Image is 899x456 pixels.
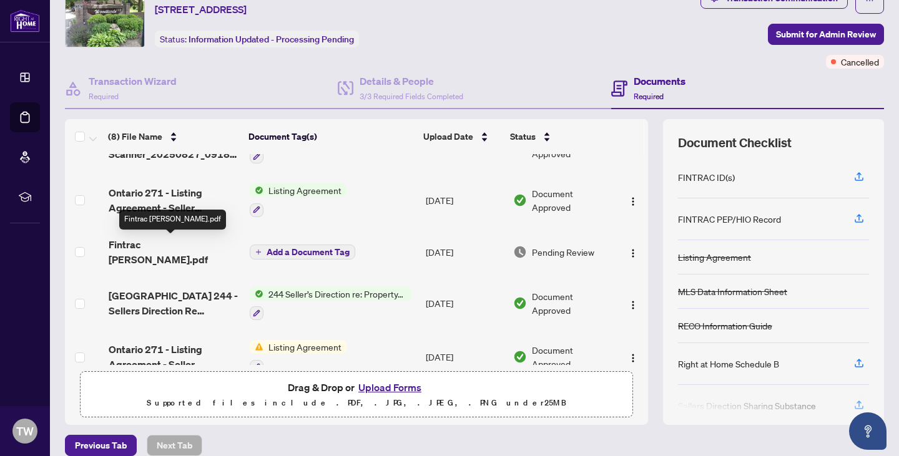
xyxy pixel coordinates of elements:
button: Next Tab [147,435,202,456]
span: (8) File Name [108,130,162,143]
button: Open asap [849,412,887,450]
img: Status Icon [250,183,263,197]
div: Status: [155,31,359,47]
span: Pending Review [532,245,594,259]
span: Add a Document Tag [267,248,350,256]
span: 244 Seller’s Direction re: Property/Offers [263,287,411,301]
h4: Transaction Wizard [89,74,177,89]
img: logo [10,9,40,32]
span: [GEOGRAPHIC_DATA] 244 - Sellers Direction Re PropertyOffers.pdf [109,288,240,318]
span: Drag & Drop orUpload FormsSupported files include .PDF, .JPG, .JPEG, .PNG under25MB [81,372,632,418]
span: Required [634,92,664,101]
h4: Details & People [360,74,463,89]
th: Upload Date [418,119,505,154]
p: Supported files include .PDF, .JPG, .JPEG, .PNG under 25 MB [88,395,625,410]
img: Document Status [513,193,527,207]
div: Listing Agreement [678,250,751,264]
span: Listing Agreement [263,183,346,197]
img: Logo [628,248,638,258]
span: Information Updated - Processing Pending [189,34,354,45]
button: Submit for Admin Review [768,24,884,45]
span: Fintrac [PERSON_NAME].pdf [109,237,240,267]
img: Document Status [513,296,527,310]
button: Status IconListing Agreement [250,340,346,374]
button: Upload Forms [355,379,425,395]
span: Upload Date [423,130,473,143]
td: [DATE] [421,173,508,227]
button: Logo [623,190,643,210]
button: Logo [623,293,643,313]
span: Submit for Admin Review [776,24,876,44]
span: TW [16,422,34,440]
span: Ontario 271 - Listing Agreement - Seller Designated Representation Agreement - Authority to Offer... [109,342,240,372]
span: plus [255,249,262,255]
img: Logo [628,353,638,363]
span: Previous Tab [75,435,127,455]
span: Document Approved [532,289,612,317]
h4: Documents [634,74,685,89]
div: FINTRAC ID(s) [678,170,735,184]
img: Document Status [513,350,527,364]
button: Previous Tab [65,435,137,456]
button: Add a Document Tag [250,245,355,260]
span: Drag & Drop or [288,379,425,395]
th: Document Tag(s) [243,119,419,154]
img: Status Icon [250,340,263,354]
button: Status Icon244 Seller’s Direction re: Property/Offers [250,287,411,321]
span: 3/3 Required Fields Completed [360,92,463,101]
th: (8) File Name [103,119,243,154]
td: [DATE] [421,277,508,331]
div: FINTRAC PEP/HIO Record [678,212,781,226]
span: Document Approved [532,187,612,214]
button: Logo [623,242,643,262]
span: Document Checklist [678,134,792,152]
span: Listing Agreement [263,340,346,354]
div: RECO Information Guide [678,319,772,332]
span: Document Approved [532,343,612,371]
td: [DATE] [421,227,508,277]
span: Required [89,92,119,101]
button: Logo [623,347,643,367]
img: Document Status [513,245,527,259]
div: Right at Home Schedule B [678,357,779,371]
div: Fintrac [PERSON_NAME].pdf [119,210,226,230]
span: [STREET_ADDRESS] [155,2,247,17]
img: Status Icon [250,287,263,301]
td: [DATE] [421,330,508,384]
button: Add a Document Tag [250,244,355,260]
span: Ontario 271 - Listing Agreement - Seller Designated Representation Agreement - Authority to Offer... [109,185,240,215]
div: MLS Data Information Sheet [678,284,787,298]
img: Logo [628,300,638,310]
button: Status IconListing Agreement [250,183,346,217]
span: Cancelled [841,55,879,69]
img: Logo [628,196,638,206]
span: Status [510,130,536,143]
th: Status [505,119,614,154]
